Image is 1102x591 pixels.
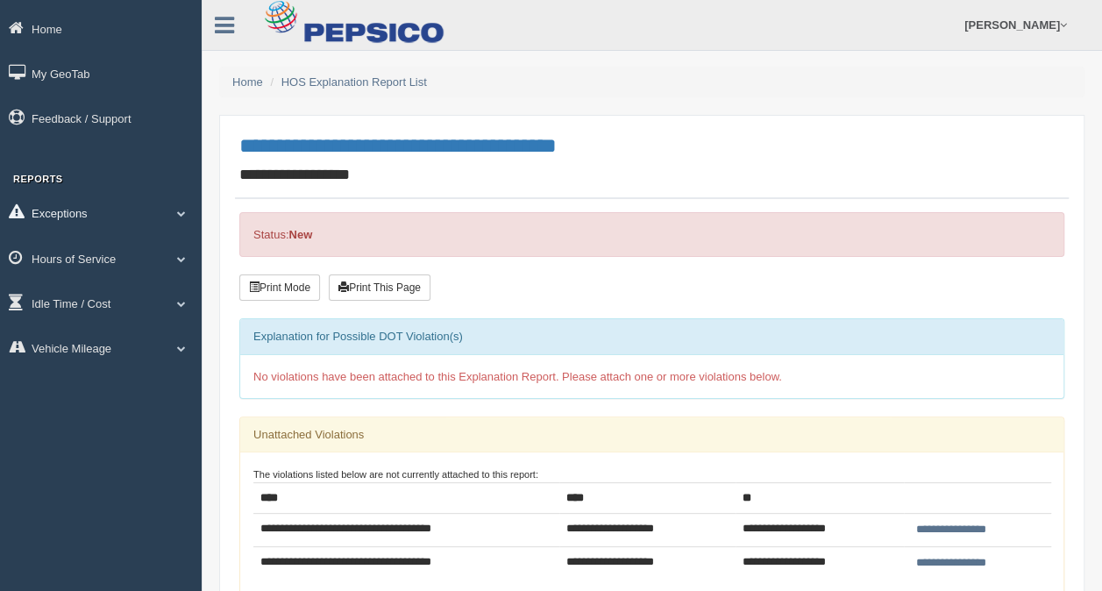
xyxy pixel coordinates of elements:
small: The violations listed below are not currently attached to this report: [253,469,538,480]
div: Explanation for Possible DOT Violation(s) [240,319,1063,354]
span: No violations have been attached to this Explanation Report. Please attach one or more violations... [253,370,782,383]
div: Unattached Violations [240,417,1063,452]
button: Print Mode [239,274,320,301]
div: Status: [239,212,1064,257]
a: HOS Explanation Report List [281,75,427,89]
strong: New [288,228,312,241]
a: Home [232,75,263,89]
button: Print This Page [329,274,430,301]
